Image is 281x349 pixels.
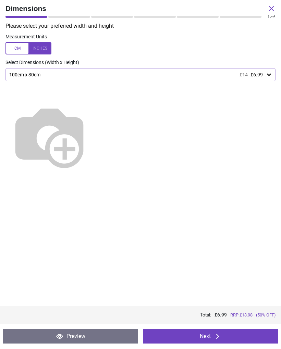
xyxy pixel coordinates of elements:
[5,3,267,13] span: Dimensions
[143,329,278,344] button: Next
[256,312,276,318] span: (50% OFF)
[5,34,47,40] label: Measurement Units
[215,312,227,318] span: £
[251,72,263,77] span: £6.99
[5,22,281,30] p: Please select your preferred width and height
[3,329,138,344] button: Preview
[268,15,276,20] div: of 6
[5,312,276,318] div: Total:
[9,72,266,78] div: 100cm x 30cm
[230,312,253,318] span: RRP
[240,312,253,317] span: £ 13.98
[217,312,227,317] span: 6.99
[240,72,248,77] span: £14
[5,92,93,180] img: Helper for size comparison
[268,15,270,19] span: 1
